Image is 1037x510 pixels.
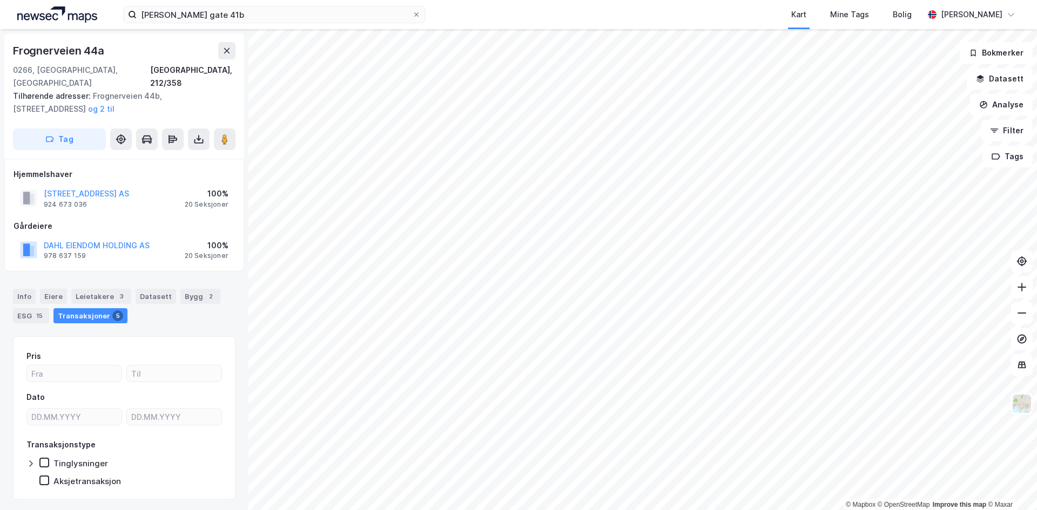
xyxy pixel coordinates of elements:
div: Kart [791,8,806,21]
div: Tinglysninger [53,458,108,468]
input: Fra [27,365,122,382]
div: 15 [34,310,45,321]
div: Hjemmelshaver [14,168,235,181]
div: Pris [26,350,41,363]
div: Leietakere [71,289,131,304]
input: DD.MM.YYYY [27,409,122,425]
div: Transaksjonstype [26,438,96,451]
div: 978 637 159 [44,251,86,260]
input: Til [127,365,221,382]
div: 3 [116,291,127,302]
div: Transaksjoner [53,308,127,323]
div: 100% [185,187,228,200]
div: 0266, [GEOGRAPHIC_DATA], [GEOGRAPHIC_DATA] [13,64,150,90]
button: Datasett [967,68,1033,90]
div: Kontrollprogram for chat [983,458,1037,510]
div: Bolig [893,8,912,21]
div: Mine Tags [830,8,869,21]
div: Frognerveien 44a [13,42,106,59]
div: Datasett [136,289,176,304]
div: Aksjetransaksjon [53,476,121,486]
input: Søk på adresse, matrikkel, gårdeiere, leietakere eller personer [137,6,412,23]
div: Info [13,289,36,304]
a: Mapbox [846,501,876,508]
div: Eiere [40,289,67,304]
a: OpenStreetMap [878,501,930,508]
div: [GEOGRAPHIC_DATA], 212/358 [150,64,235,90]
a: Improve this map [933,501,986,508]
div: Frognerveien 44b, [STREET_ADDRESS] [13,90,227,115]
img: logo.a4113a55bc3d86da70a041830d287a7e.svg [17,6,97,23]
div: 5 [112,310,123,321]
div: 100% [185,239,228,252]
div: ESG [13,308,49,323]
div: 20 Seksjoner [185,200,228,209]
div: Bygg [180,289,220,304]
button: Tag [13,128,106,150]
div: [PERSON_NAME] [941,8,1002,21]
button: Analyse [970,94,1033,115]
iframe: Chat Widget [983,458,1037,510]
button: Bokmerker [960,42,1033,64]
div: Gårdeiere [14,220,235,233]
div: 2 [205,291,216,302]
div: 924 673 036 [44,200,87,209]
div: Dato [26,391,45,404]
input: DD.MM.YYYY [127,409,221,425]
span: Tilhørende adresser: [13,91,93,100]
div: 20 Seksjoner [185,251,228,260]
img: Z [1012,393,1032,414]
button: Tags [982,146,1033,167]
button: Filter [981,120,1033,141]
